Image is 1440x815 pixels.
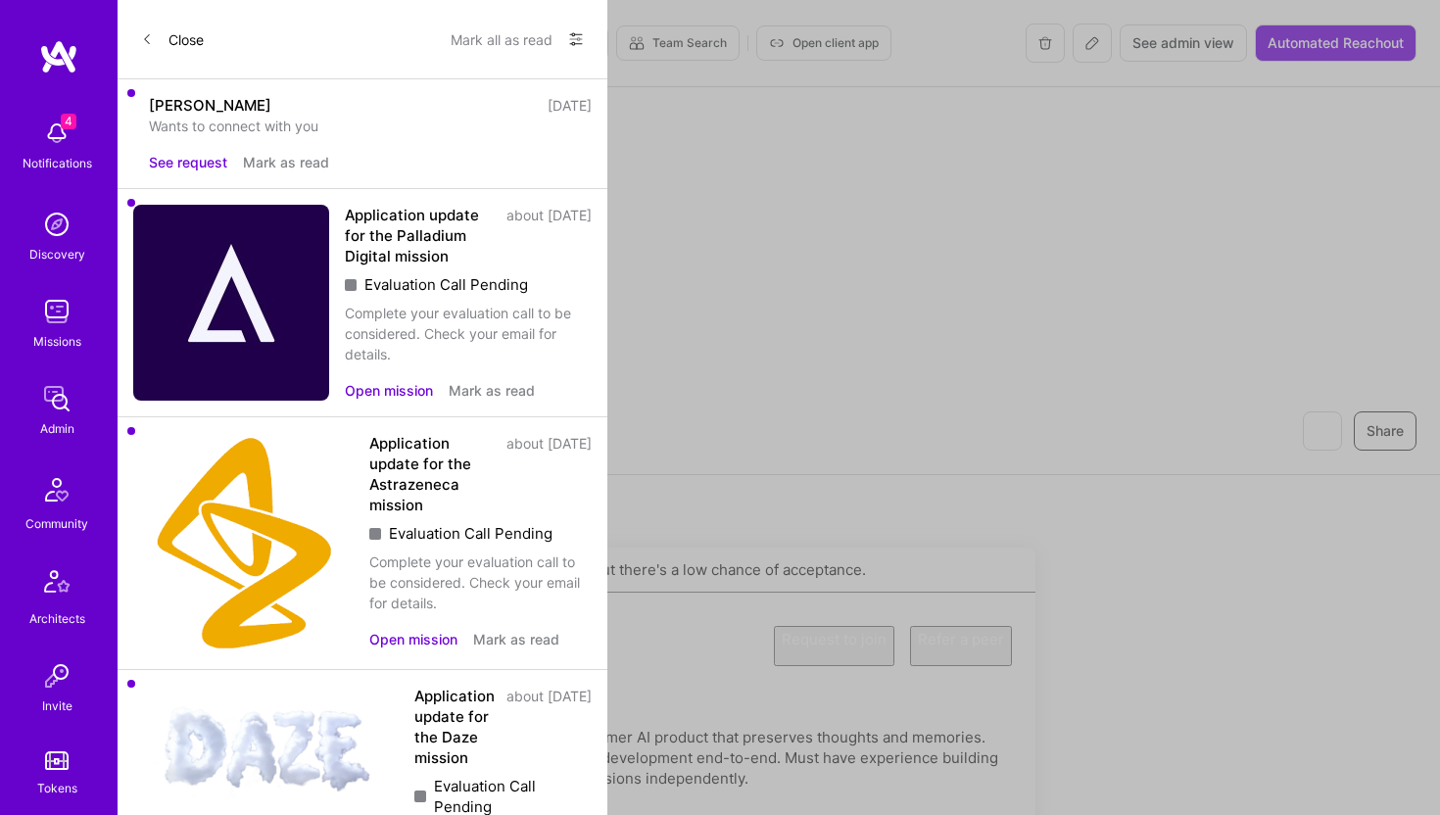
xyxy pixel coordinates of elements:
[506,205,592,266] div: about [DATE]
[369,629,457,649] button: Open mission
[133,433,354,653] img: Company Logo
[345,205,495,266] div: Application update for the Palladium Digital mission
[149,116,592,136] div: Wants to connect with you
[451,24,552,55] button: Mark all as read
[345,274,592,295] div: Evaluation Call Pending
[506,686,592,768] div: about [DATE]
[506,433,592,515] div: about [DATE]
[369,433,495,515] div: Application update for the Astrazeneca mission
[149,95,271,116] div: [PERSON_NAME]
[369,523,592,544] div: Evaluation Call Pending
[37,656,76,695] img: Invite
[25,513,88,534] div: Community
[449,380,535,401] button: Mark as read
[37,114,76,153] img: bell
[345,380,433,401] button: Open mission
[29,244,85,264] div: Discovery
[39,39,78,74] img: logo
[37,379,76,418] img: admin teamwork
[133,205,329,401] img: Company Logo
[37,778,77,798] div: Tokens
[345,303,592,364] div: Complete your evaluation call to be considered. Check your email for details.
[23,153,92,173] div: Notifications
[33,466,80,513] img: Community
[42,695,72,716] div: Invite
[37,292,76,331] img: teamwork
[40,418,74,439] div: Admin
[45,751,69,770] img: tokens
[243,152,329,172] button: Mark as read
[61,114,76,129] span: 4
[149,152,227,172] button: See request
[414,686,495,768] div: Application update for the Daze mission
[133,686,399,808] img: Company Logo
[33,331,81,352] div: Missions
[369,551,592,613] div: Complete your evaluation call to be considered. Check your email for details.
[141,24,204,55] button: Close
[33,561,80,608] img: Architects
[473,629,559,649] button: Mark as read
[548,95,592,116] div: [DATE]
[37,205,76,244] img: discovery
[29,608,85,629] div: Architects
